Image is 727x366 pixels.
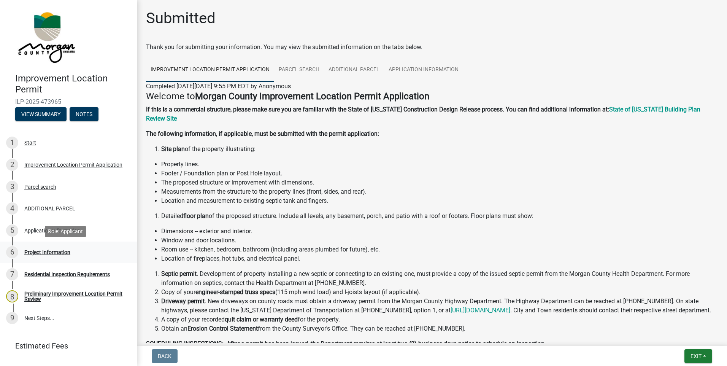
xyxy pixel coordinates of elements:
[161,178,718,187] li: The proposed structure or improvement with dimensions.
[225,316,298,323] strong: quit claim or warranty deed
[15,111,67,118] wm-modal-confirm: Summary
[161,160,718,169] li: Property lines.
[15,8,76,65] img: Morgan County, Indiana
[24,291,125,302] div: Preliminary Improvement Location Permit Review
[161,315,718,324] li: A copy of your recorded for the property.
[161,324,718,333] li: Obtain an from the County Surveyor's Office. They can be reached at [PHONE_NUMBER].
[15,73,131,95] h4: Improvement Location Permit
[161,288,718,297] li: Copy of your (115 mph wind load) and I-joists layout (if applicable).
[161,245,718,254] li: Room use -- kitchen, bedroom, bathroom (including areas plumbed for future), etc.
[15,98,122,105] span: ILP-2025-473965
[161,269,718,288] li: . Development of property installing a new septic or connecting to an existing one, must provide ...
[161,298,205,305] strong: Driveway permit
[24,184,56,189] div: Parcel search
[146,43,718,52] div: Thank you for submitting your information. You may view the submitted information on the tabs below.
[161,145,185,153] strong: Site plan
[45,226,86,237] div: Role: Applicant
[24,162,122,167] div: Improvement Location Permit Application
[161,196,718,205] li: Location and measurement to existing septic tank and fingers.
[161,236,718,245] li: Window and door locations.
[684,349,712,363] button: Exit
[6,338,125,353] a: Estimated Fees
[6,181,18,193] div: 3
[183,212,209,220] strong: floor plan
[152,349,178,363] button: Back
[6,312,18,324] div: 9
[195,91,429,102] strong: Morgan County Improvement Location Permit Application
[24,250,70,255] div: Project Information
[146,91,718,102] h4: Welcome to
[146,106,700,122] a: State of [US_STATE] Building Plan Review Site
[6,224,18,237] div: 5
[6,137,18,149] div: 1
[161,145,718,154] li: of the property illustrating:
[6,159,18,171] div: 2
[690,353,702,359] span: Exit
[451,307,510,314] a: [URL][DOMAIN_NAME]
[384,58,463,82] a: Application Information
[6,268,18,280] div: 7
[146,83,291,90] span: Completed [DATE][DATE] 9:55 PM EDT by Anonymous
[161,270,197,277] strong: Septic permit
[70,107,98,121] button: Notes
[195,288,275,296] strong: engineer-stamped truss specs
[146,130,379,137] strong: The following information, if applicable, must be submitted with the permit application:
[158,353,171,359] span: Back
[70,111,98,118] wm-modal-confirm: Notes
[324,58,384,82] a: ADDITIONAL PARCEL
[161,169,718,178] li: Footer / Foundation plan or Post Hole layout.
[161,212,718,221] li: Detailed of the proposed structure. Include all levels, any basement, porch, and patio with a roo...
[146,58,274,82] a: Improvement Location Permit Application
[161,297,718,315] li: . New driveways on county roads must obtain a driveway permit from the Morgan County Highway Depa...
[187,325,258,332] strong: Erosion Control Statement
[146,9,216,27] h1: Submitted
[146,340,546,347] strong: SCHEDULING INSPECTIONS: After a permit has been issued, the Department requires at least two (2) ...
[24,228,80,233] div: Application Information
[274,58,324,82] a: Parcel search
[24,272,110,277] div: Residential Inspection Requirements
[24,206,75,211] div: ADDITIONAL PARCEL
[24,140,36,145] div: Start
[161,227,718,236] li: Dimensions -- exterior and interior.
[6,290,18,302] div: 8
[6,202,18,215] div: 4
[146,106,609,113] strong: If this is a commercial structure, please make sure you are familiar with the State of [US_STATE]...
[15,107,67,121] button: View Summary
[161,187,718,196] li: Measurements from the structure to the property lines (front, sides, and rear).
[6,246,18,258] div: 6
[161,254,718,263] li: Location of fireplaces, hot tubs, and electrical panel.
